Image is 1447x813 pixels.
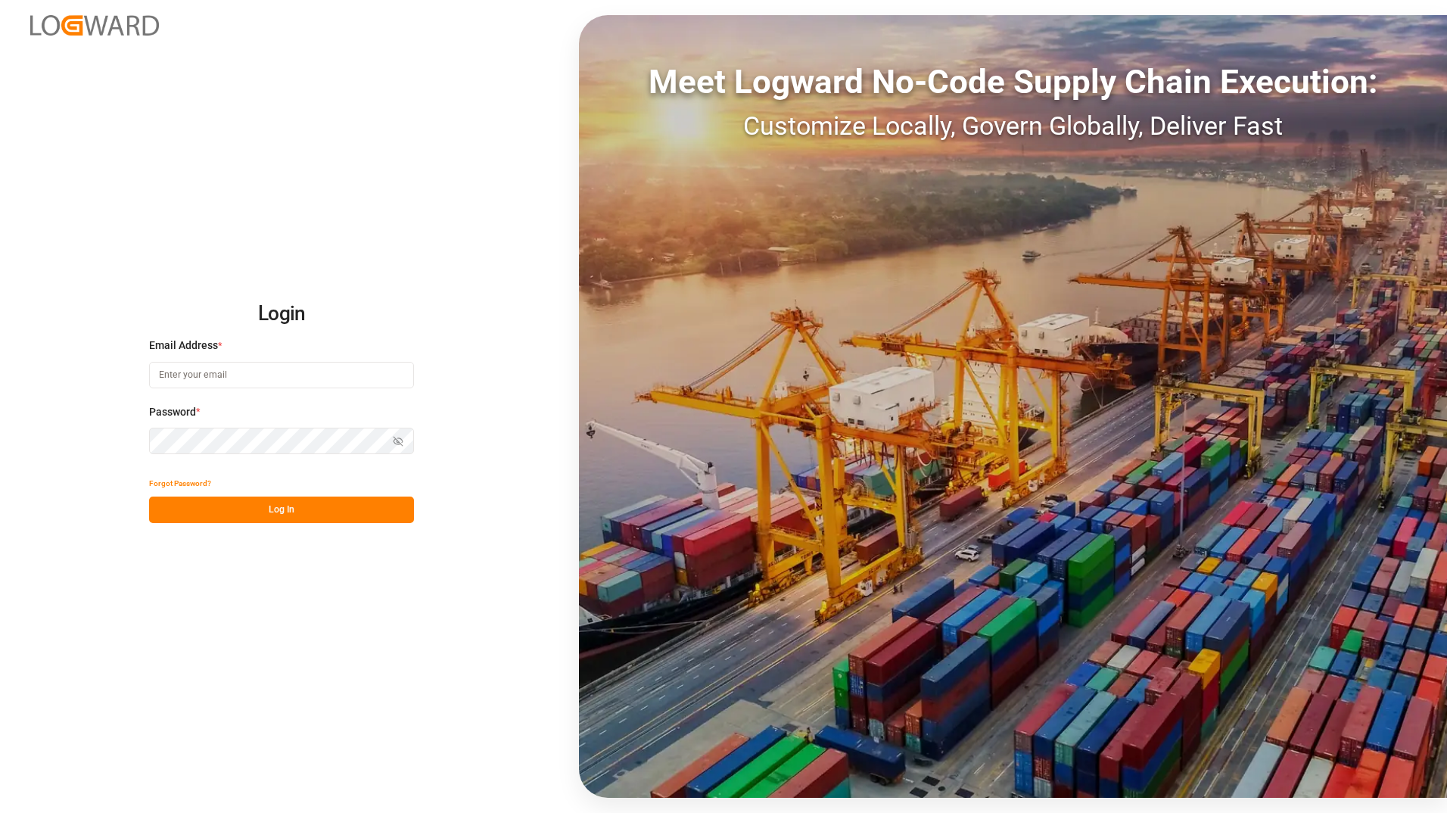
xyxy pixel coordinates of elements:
[149,470,211,497] button: Forgot Password?
[579,57,1447,107] div: Meet Logward No-Code Supply Chain Execution:
[149,338,218,354] span: Email Address
[579,107,1447,145] div: Customize Locally, Govern Globally, Deliver Fast
[149,362,414,388] input: Enter your email
[149,404,196,420] span: Password
[30,15,159,36] img: Logward_new_orange.png
[149,497,414,523] button: Log In
[149,290,414,338] h2: Login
